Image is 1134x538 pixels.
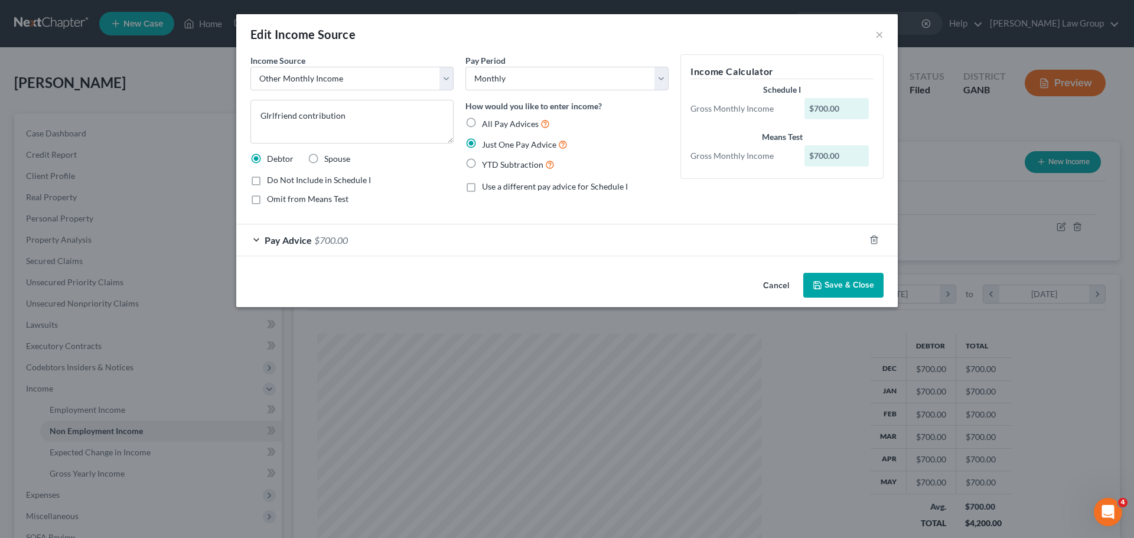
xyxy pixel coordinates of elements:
span: Omit from Means Test [267,194,348,204]
button: Cancel [754,274,799,298]
span: Do Not Include in Schedule I [267,175,371,185]
label: How would you like to enter income? [465,100,602,112]
div: $700.00 [804,98,869,119]
button: Save & Close [803,273,884,298]
span: All Pay Advices [482,119,539,129]
iframe: Intercom live chat [1094,498,1122,526]
span: $700.00 [314,234,348,246]
div: Schedule I [690,84,874,96]
h5: Income Calculator [690,64,874,79]
span: Just One Pay Advice [482,139,556,149]
span: 4 [1118,498,1128,507]
div: Means Test [690,131,874,143]
button: × [875,27,884,41]
div: Gross Monthly Income [685,150,799,162]
span: YTD Subtraction [482,159,543,169]
span: Income Source [250,56,305,66]
span: Use a different pay advice for Schedule I [482,181,628,191]
span: Pay Advice [265,234,312,246]
label: Pay Period [465,54,506,67]
span: Spouse [324,154,350,164]
div: Gross Monthly Income [685,103,799,115]
div: Edit Income Source [250,26,356,43]
div: $700.00 [804,145,869,167]
span: Debtor [267,154,294,164]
